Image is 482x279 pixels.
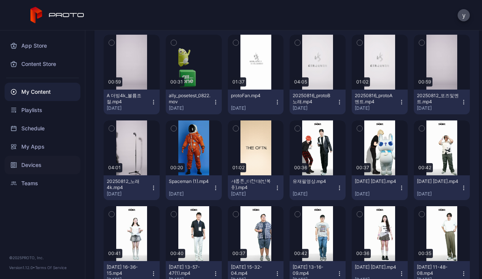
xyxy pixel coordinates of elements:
[104,175,160,200] button: 20250812_노래4k.mp4[DATE]
[231,93,273,99] div: protoFan.mp4
[458,9,470,21] button: y
[169,178,211,184] div: Spaceman (1).mp4
[169,93,211,105] div: ally_posetest_0822.mov
[414,90,470,114] button: 20250812_포즈및멘트.mp4[DATE]
[417,178,459,184] div: 2025-07-26 17-08-24.mp4
[231,105,275,111] div: [DATE]
[107,264,149,276] div: 2025-07-26 16-36-15.mp4
[355,191,399,197] div: [DATE]
[5,37,80,55] a: App Store
[5,174,80,192] a: Teams
[417,191,461,197] div: [DATE]
[417,93,459,105] div: 20250812_포즈및멘트.mp4
[293,105,336,111] div: [DATE]
[228,175,284,200] button: 세롭튼_더현대(반복용).mp4[DATE]
[352,90,408,114] button: 20250816_protoA멘트.mp4[DATE]
[35,265,67,270] a: Terms Of Service
[5,83,80,101] a: My Content
[352,175,408,200] button: [DATE] [DATE].mp4[DATE]
[231,191,275,197] div: [DATE]
[355,264,397,270] div: 2025-07-26 11-27-02.mp4
[417,264,459,276] div: 2025-07-26 11-48-08.mp4
[107,105,151,111] div: [DATE]
[293,93,335,105] div: 20250816_protoB노래.mp4
[5,156,80,174] a: Devices
[231,264,273,276] div: 2025-07-26 15-32-04.mp4
[293,191,336,197] div: [DATE]
[355,105,399,111] div: [DATE]
[169,191,213,197] div: [DATE]
[5,119,80,138] a: Schedule
[290,175,346,200] button: 유재필영상.mp4[DATE]
[355,93,397,105] div: 20250816_protoA멘트.mp4
[231,178,273,191] div: 세롭튼_더현대(반복용).mp4
[293,178,335,184] div: 유재필영상.mp4
[107,93,149,105] div: A 더빙4k_볼륨조절.mp4
[104,90,160,114] button: A 더빙4k_볼륨조절.mp4[DATE]
[169,105,213,111] div: [DATE]
[293,264,335,276] div: 2025-07-26 13-16-09.mp4
[355,178,397,184] div: 2025-07-27 11-27-32.mp4
[166,90,222,114] button: ally_posetest_0822.mov[DATE]
[414,175,470,200] button: [DATE] [DATE].mp4[DATE]
[169,264,211,276] div: 2025-07-26 13-57-47(1).mp4
[417,105,461,111] div: [DATE]
[290,90,346,114] button: 20250816_protoB노래.mp4[DATE]
[9,255,76,261] div: © 2025 PROTO, Inc.
[5,138,80,156] a: My Apps
[107,191,151,197] div: [DATE]
[107,178,149,191] div: 20250812_노래4k.mp4
[166,175,222,200] button: Spaceman (1).mp4[DATE]
[5,101,80,119] a: Playlists
[5,55,80,73] a: Content Store
[9,265,35,270] span: Version 1.12.0 •
[228,90,284,114] button: protoFan.mp4[DATE]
